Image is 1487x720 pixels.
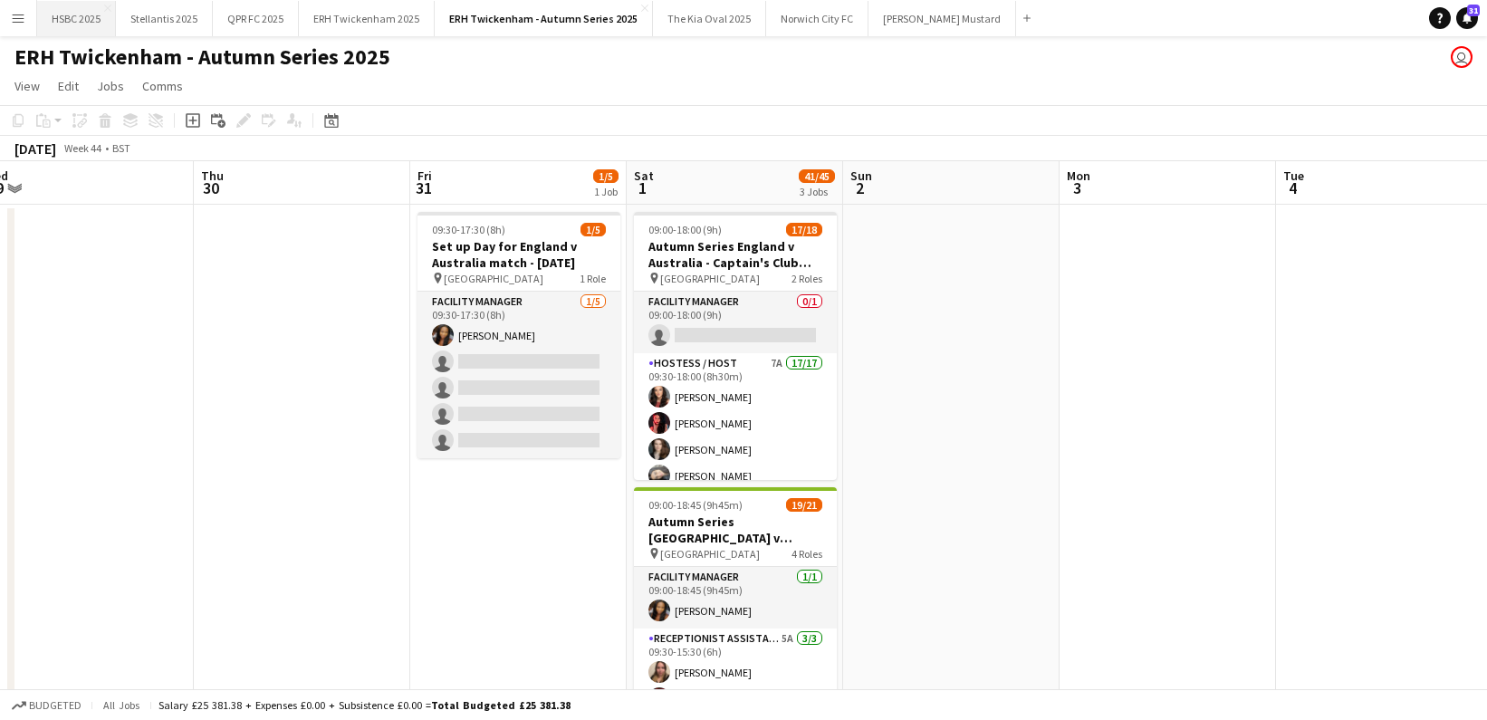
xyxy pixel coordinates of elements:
[593,169,619,183] span: 1/5
[417,238,620,271] h3: Set up Day for England v Australia match - [DATE]
[648,223,722,236] span: 09:00-18:00 (9h)
[213,1,299,36] button: QPR FC 2025
[1067,168,1090,184] span: Mon
[1451,46,1473,68] app-user-avatar: Sam Johannesson
[1283,168,1304,184] span: Tue
[100,698,143,712] span: All jobs
[850,168,872,184] span: Sun
[786,223,822,236] span: 17/18
[14,139,56,158] div: [DATE]
[791,272,822,285] span: 2 Roles
[580,272,606,285] span: 1 Role
[786,498,822,512] span: 19/21
[417,212,620,458] app-job-card: 09:30-17:30 (8h)1/5Set up Day for England v Australia match - [DATE] [GEOGRAPHIC_DATA]1 RoleFacil...
[660,272,760,285] span: [GEOGRAPHIC_DATA]
[634,514,837,546] h3: Autumn Series [GEOGRAPHIC_DATA] v Australia - Gate 1 ([GEOGRAPHIC_DATA]) - [DATE]
[848,178,872,198] span: 2
[415,178,432,198] span: 31
[142,78,183,94] span: Comms
[660,547,760,561] span: [GEOGRAPHIC_DATA]
[198,178,224,198] span: 30
[9,696,84,715] button: Budgeted
[1467,5,1480,16] span: 31
[1456,7,1478,29] a: 31
[299,1,435,36] button: ERH Twickenham 2025
[634,238,837,271] h3: Autumn Series England v Australia - Captain's Club (North Stand) - [DATE]
[431,698,571,712] span: Total Budgeted £25 381.38
[653,1,766,36] button: The Kia Oval 2025
[417,292,620,458] app-card-role: Facility Manager1/509:30-17:30 (8h)[PERSON_NAME]
[634,168,654,184] span: Sat
[135,74,190,98] a: Comms
[29,699,82,712] span: Budgeted
[97,78,124,94] span: Jobs
[7,74,47,98] a: View
[1064,178,1090,198] span: 3
[648,498,743,512] span: 09:00-18:45 (9h45m)
[435,1,653,36] button: ERH Twickenham - Autumn Series 2025
[631,178,654,198] span: 1
[868,1,1016,36] button: [PERSON_NAME] Mustard
[634,292,837,353] app-card-role: Facility Manager0/109:00-18:00 (9h)
[158,698,571,712] div: Salary £25 381.38 + Expenses £0.00 + Subsistence £0.00 =
[417,168,432,184] span: Fri
[112,141,130,155] div: BST
[58,78,79,94] span: Edit
[14,78,40,94] span: View
[800,185,834,198] div: 3 Jobs
[444,272,543,285] span: [GEOGRAPHIC_DATA]
[14,43,390,71] h1: ERH Twickenham - Autumn Series 2025
[201,168,224,184] span: Thu
[580,223,606,236] span: 1/5
[116,1,213,36] button: Stellantis 2025
[1281,178,1304,198] span: 4
[90,74,131,98] a: Jobs
[37,1,116,36] button: HSBC 2025
[634,567,837,629] app-card-role: Facility Manager1/109:00-18:45 (9h45m)[PERSON_NAME]
[766,1,868,36] button: Norwich City FC
[51,74,86,98] a: Edit
[791,547,822,561] span: 4 Roles
[432,223,505,236] span: 09:30-17:30 (8h)
[60,141,105,155] span: Week 44
[799,169,835,183] span: 41/45
[594,185,618,198] div: 1 Job
[634,212,837,480] app-job-card: 09:00-18:00 (9h)17/18Autumn Series England v Australia - Captain's Club (North Stand) - [DATE] [G...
